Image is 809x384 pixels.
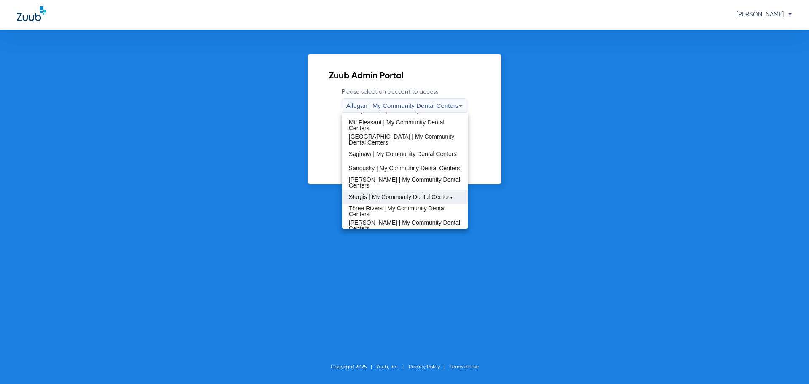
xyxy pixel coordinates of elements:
span: Sturgis | My Community Dental Centers [349,194,453,200]
span: Saginaw | My Community Dental Centers [349,151,457,157]
iframe: Chat Widget [767,344,809,384]
span: [PERSON_NAME] | My Community Dental Centers [349,177,461,188]
span: Mt. Pleasant | My Community Dental Centers [349,119,461,131]
span: [GEOGRAPHIC_DATA] | My Community Dental Centers [349,134,461,145]
span: [PERSON_NAME] | My Community Dental Centers [349,220,461,231]
span: Three Rivers | My Community Dental Centers [349,205,461,217]
span: Marquette | My Community Dental Centers [349,108,461,114]
span: Sandusky | My Community Dental Centers [349,165,460,171]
